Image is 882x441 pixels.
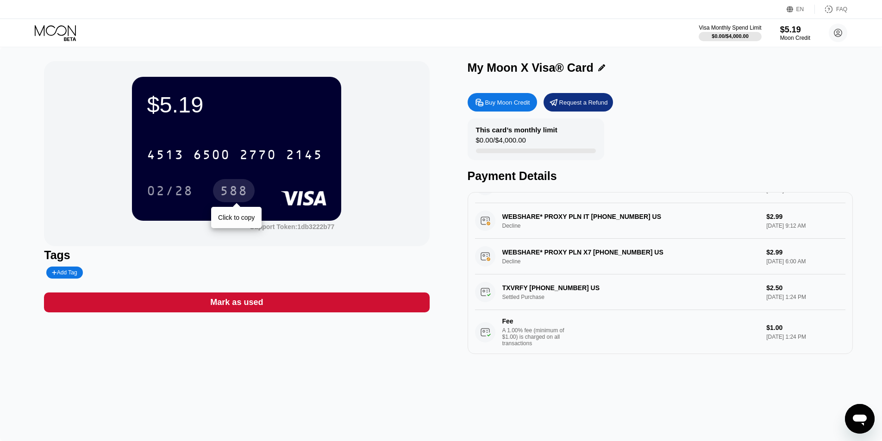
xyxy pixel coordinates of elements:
iframe: Button to launch messaging window [845,404,875,434]
div: FeeA 1.00% fee (minimum of $1.00) is charged on all transactions$1.00[DATE] 1:24 PM [475,310,845,354]
div: $0.00 / $4,000.00 [712,33,749,39]
div: 02/28 [147,185,193,199]
div: Tags [44,248,429,262]
div: $5.19Moon Credit [780,25,810,41]
div: 6500 [193,149,230,163]
div: Add Tag [52,269,77,276]
div: This card’s monthly limit [476,126,557,134]
div: Add Tag [46,267,82,279]
div: Payment Details [468,169,853,183]
div: FAQ [815,5,847,14]
div: 2145 [286,149,323,163]
div: Support Token: 1db3222b77 [250,223,335,230]
div: EN [796,6,804,12]
div: Support Token:1db3222b77 [250,223,335,230]
div: Visa Monthly Spend Limit [699,25,761,31]
div: Request a Refund [544,93,613,112]
div: Mark as used [44,292,429,312]
div: 4513650027702145 [141,143,328,166]
div: Moon Credit [780,35,810,41]
div: Click to copy [218,214,255,221]
div: 2770 [239,149,276,163]
div: 02/28 [140,179,200,202]
div: Request a Refund [559,99,608,106]
div: 588 [220,185,248,199]
div: Mark as used [210,297,263,308]
div: My Moon X Visa® Card [468,61,594,75]
div: [DATE] 1:24 PM [766,334,845,340]
div: Visa Monthly Spend Limit$0.00/$4,000.00 [699,25,761,41]
div: $1.00 [766,324,845,331]
div: EN [787,5,815,14]
div: $5.19 [780,25,810,35]
div: $5.19 [147,92,326,118]
div: Buy Moon Credit [468,93,537,112]
div: 588 [213,179,255,202]
div: Fee [502,317,567,325]
div: $0.00 / $4,000.00 [476,136,526,149]
div: A 1.00% fee (minimum of $1.00) is charged on all transactions [502,327,572,347]
div: 4513 [147,149,184,163]
div: FAQ [836,6,847,12]
div: Buy Moon Credit [485,99,530,106]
